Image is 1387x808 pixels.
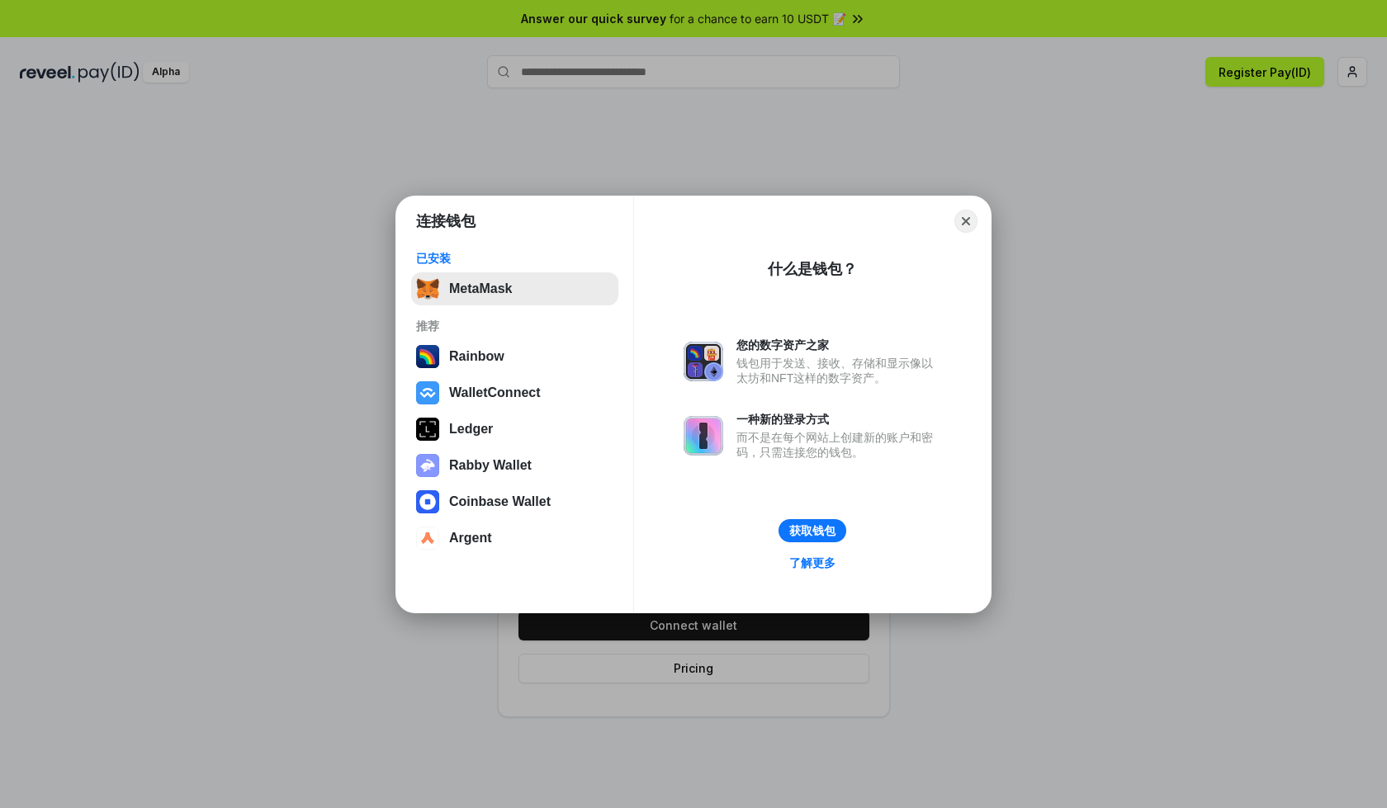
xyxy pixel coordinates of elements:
[416,277,439,300] img: svg+xml,%3Csvg%20fill%3D%22none%22%20height%3D%2233%22%20viewBox%3D%220%200%2035%2033%22%20width%...
[684,342,723,381] img: svg+xml,%3Csvg%20xmlns%3D%22http%3A%2F%2Fwww.w3.org%2F2000%2Fsvg%22%20fill%3D%22none%22%20viewBox...
[416,381,439,404] img: svg+xml,%3Csvg%20width%3D%2228%22%20height%3D%2228%22%20viewBox%3D%220%200%2028%2028%22%20fill%3D...
[416,251,613,266] div: 已安装
[449,385,541,400] div: WalletConnect
[449,422,493,437] div: Ledger
[411,413,618,446] button: Ledger
[416,490,439,513] img: svg+xml,%3Csvg%20width%3D%2228%22%20height%3D%2228%22%20viewBox%3D%220%200%2028%2028%22%20fill%3D...
[449,281,512,296] div: MetaMask
[789,555,836,570] div: 了解更多
[789,523,836,538] div: 获取钱包
[449,458,532,473] div: Rabby Wallet
[411,340,618,373] button: Rainbow
[768,259,857,279] div: 什么是钱包？
[416,527,439,550] img: svg+xml,%3Csvg%20width%3D%2228%22%20height%3D%2228%22%20viewBox%3D%220%200%2028%2028%22%20fill%3D...
[416,418,439,441] img: svg+xml,%3Csvg%20xmlns%3D%22http%3A%2F%2Fwww.w3.org%2F2000%2Fsvg%22%20width%3D%2228%22%20height%3...
[411,449,618,482] button: Rabby Wallet
[416,319,613,333] div: 推荐
[736,356,941,385] div: 钱包用于发送、接收、存储和显示像以太坊和NFT这样的数字资产。
[416,211,476,231] h1: 连接钱包
[416,454,439,477] img: svg+xml,%3Csvg%20xmlns%3D%22http%3A%2F%2Fwww.w3.org%2F2000%2Fsvg%22%20fill%3D%22none%22%20viewBox...
[411,522,618,555] button: Argent
[779,552,845,574] a: 了解更多
[411,272,618,305] button: MetaMask
[416,345,439,368] img: svg+xml,%3Csvg%20width%3D%22120%22%20height%3D%22120%22%20viewBox%3D%220%200%20120%20120%22%20fil...
[684,416,723,456] img: svg+xml,%3Csvg%20xmlns%3D%22http%3A%2F%2Fwww.w3.org%2F2000%2Fsvg%22%20fill%3D%22none%22%20viewBox...
[449,349,504,364] div: Rainbow
[736,338,941,352] div: 您的数字资产之家
[449,531,492,546] div: Argent
[779,519,846,542] button: 获取钱包
[449,494,551,509] div: Coinbase Wallet
[736,412,941,427] div: 一种新的登录方式
[736,430,941,460] div: 而不是在每个网站上创建新的账户和密码，只需连接您的钱包。
[411,376,618,409] button: WalletConnect
[411,485,618,518] button: Coinbase Wallet
[954,210,978,233] button: Close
